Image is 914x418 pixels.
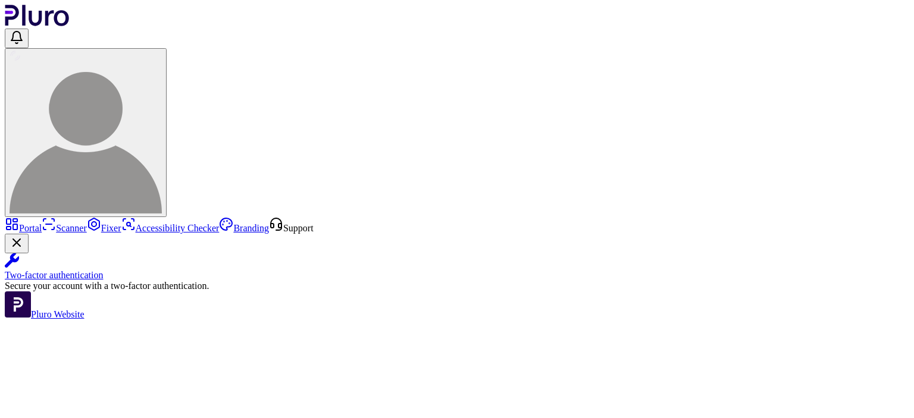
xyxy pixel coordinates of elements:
div: Secure your account with a two-factor authentication. [5,281,909,291]
button: Close Two-factor authentication notification [5,234,29,253]
a: Branding [219,223,269,233]
a: Two-factor authentication [5,253,909,281]
a: Accessibility Checker [121,223,220,233]
a: Scanner [42,223,87,233]
div: Two-factor authentication [5,270,909,281]
button: User avatar [5,48,167,217]
a: Logo [5,18,70,28]
img: User avatar [10,61,162,213]
aside: Sidebar menu [5,217,909,320]
a: Open Pluro Website [5,309,84,319]
a: Open Support screen [269,223,314,233]
button: Open notifications, you have undefined new notifications [5,29,29,48]
a: Portal [5,223,42,233]
a: Fixer [87,223,121,233]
